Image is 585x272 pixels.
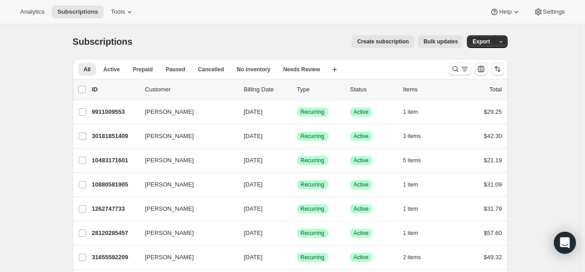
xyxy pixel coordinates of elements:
div: Open Intercom Messenger [554,232,576,254]
span: [PERSON_NAME] [145,253,194,262]
span: Cancelled [198,66,224,73]
span: Needs Review [283,66,320,73]
span: Create subscription [357,38,409,45]
div: 28120285457[PERSON_NAME][DATE]SuccessRecurringSuccessActive1 item$57.60 [92,227,502,240]
span: Recurring [301,205,325,213]
span: [PERSON_NAME] [145,180,194,189]
span: Analytics [20,8,44,16]
span: Settings [543,8,565,16]
p: 31655592209 [92,253,138,262]
span: 1 item [403,108,418,116]
span: $57.60 [484,229,502,236]
button: 1 item [403,178,428,191]
span: 1 item [403,181,418,188]
span: Recurring [301,133,325,140]
button: [PERSON_NAME] [140,250,231,265]
div: 1262747733[PERSON_NAME][DATE]SuccessRecurringSuccessActive1 item$31.79 [92,203,502,215]
span: $42.30 [484,133,502,139]
span: $49.32 [484,254,502,261]
span: [PERSON_NAME] [145,107,194,117]
button: 2 items [403,251,431,264]
button: Tools [105,5,140,18]
div: 10483171601[PERSON_NAME][DATE]SuccessRecurringSuccessActive5 items$21.19 [92,154,502,167]
div: 30181851409[PERSON_NAME][DATE]SuccessRecurringSuccessActive3 items$42.30 [92,130,502,143]
button: Analytics [15,5,50,18]
span: 1 item [403,205,418,213]
button: 5 items [403,154,431,167]
span: 5 items [403,157,421,164]
span: Active [354,229,369,237]
span: Recurring [301,108,325,116]
button: Sort the results [491,63,504,75]
span: $31.79 [484,205,502,212]
span: Recurring [301,181,325,188]
span: Active [354,108,369,116]
p: Billing Date [244,85,290,94]
button: 3 items [403,130,431,143]
p: Total [489,85,502,94]
button: Bulk updates [418,35,463,48]
span: No inventory [237,66,270,73]
span: Active [354,157,369,164]
span: [DATE] [244,254,263,261]
button: Create new view [327,63,342,76]
span: [DATE] [244,133,263,139]
span: Active [354,254,369,261]
button: [PERSON_NAME] [140,129,231,144]
button: Search and filter results [449,63,471,75]
span: [PERSON_NAME] [145,132,194,141]
span: 3 items [403,133,421,140]
button: [PERSON_NAME] [140,226,231,240]
button: Customize table column order and visibility [475,63,487,75]
button: 1 item [403,227,428,240]
span: [PERSON_NAME] [145,204,194,213]
span: Help [499,8,511,16]
p: 30181851409 [92,132,138,141]
span: Recurring [301,229,325,237]
div: 10880581905[PERSON_NAME][DATE]SuccessRecurringSuccessActive1 item$31.09 [92,178,502,191]
span: Prepaid [133,66,153,73]
span: Tools [111,8,125,16]
button: 1 item [403,203,428,215]
div: IDCustomerBilling DateTypeStatusItemsTotal [92,85,502,94]
p: Customer [145,85,237,94]
button: [PERSON_NAME] [140,202,231,216]
span: $21.19 [484,157,502,164]
div: Items [403,85,449,94]
span: $29.25 [484,108,502,115]
span: Bulk updates [423,38,458,45]
button: [PERSON_NAME] [140,105,231,119]
span: [DATE] [244,181,263,188]
p: 10880581905 [92,180,138,189]
span: Subscriptions [73,37,133,47]
button: [PERSON_NAME] [140,153,231,168]
span: Active [354,205,369,213]
button: [PERSON_NAME] [140,177,231,192]
span: [PERSON_NAME] [145,229,194,238]
span: Recurring [301,254,325,261]
span: [DATE] [244,229,263,236]
span: [DATE] [244,205,263,212]
button: Create subscription [352,35,414,48]
div: Type [297,85,343,94]
span: Recurring [301,157,325,164]
span: $31.09 [484,181,502,188]
p: ID [92,85,138,94]
span: All [84,66,91,73]
span: [DATE] [244,108,263,115]
span: 1 item [403,229,418,237]
div: 9911009553[PERSON_NAME][DATE]SuccessRecurringSuccessActive1 item$29.25 [92,106,502,118]
button: Export [467,35,495,48]
p: Status [350,85,396,94]
div: 31655592209[PERSON_NAME][DATE]SuccessRecurringSuccessActive2 items$49.32 [92,251,502,264]
p: 10483171601 [92,156,138,165]
span: [PERSON_NAME] [145,156,194,165]
span: [DATE] [244,157,263,164]
p: 1262747733 [92,204,138,213]
span: 2 items [403,254,421,261]
button: Settings [528,5,570,18]
button: 1 item [403,106,428,118]
p: 9911009553 [92,107,138,117]
span: Export [472,38,490,45]
span: Active [103,66,120,73]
